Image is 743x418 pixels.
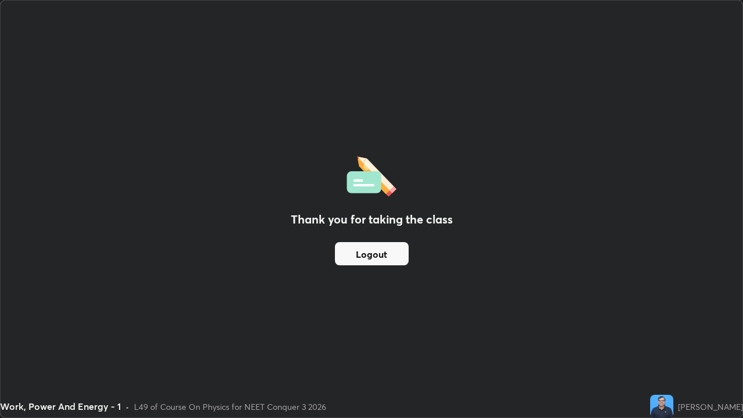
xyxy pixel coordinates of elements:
[134,401,326,413] div: L49 of Course On Physics for NEET Conquer 3 2026
[291,211,453,228] h2: Thank you for taking the class
[650,395,673,418] img: c8efc32e9f1a4c10bde3d70895648330.jpg
[125,401,129,413] div: •
[335,242,409,265] button: Logout
[678,401,743,413] div: [PERSON_NAME]
[347,153,396,197] img: offlineFeedback.1438e8b3.svg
